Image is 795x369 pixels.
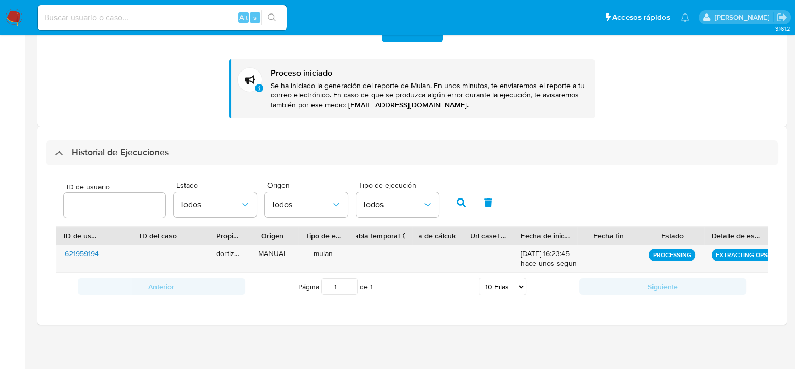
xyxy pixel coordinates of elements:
span: s [253,12,257,22]
a: Salir [776,12,787,23]
input: Buscar usuario o caso... [38,11,287,24]
span: Accesos rápidos [612,12,670,23]
a: Notificaciones [680,13,689,22]
button: search-icon [261,10,282,25]
span: 3.161.2 [775,24,790,33]
span: Alt [239,12,248,22]
p: diego.ortizcastro@mercadolibre.com.mx [714,12,773,22]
